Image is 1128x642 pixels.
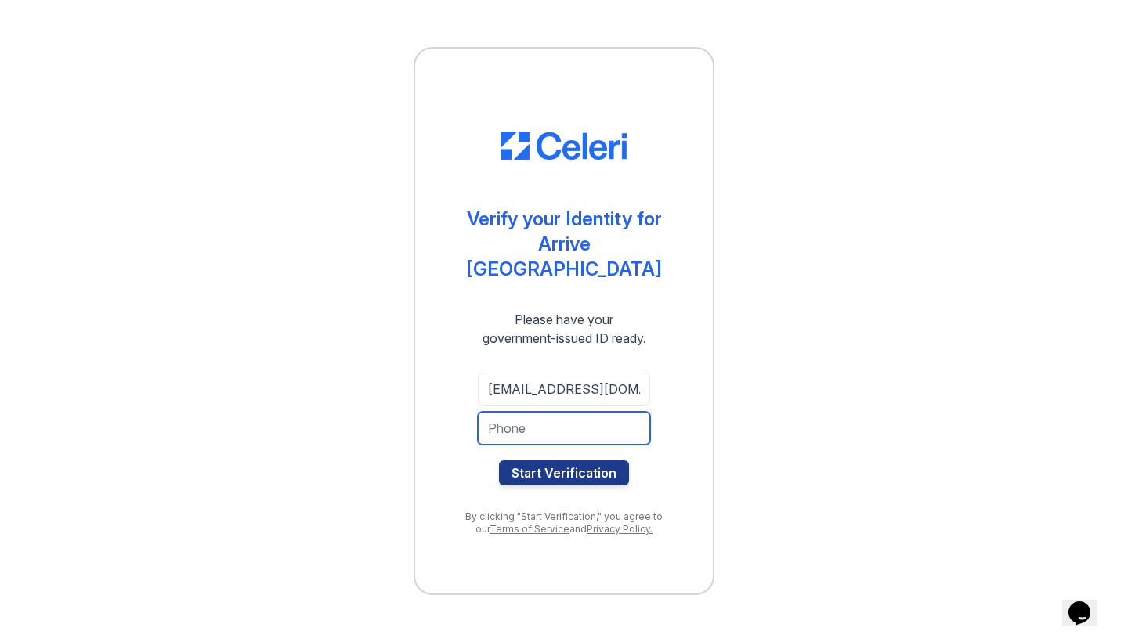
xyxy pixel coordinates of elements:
iframe: chat widget [1062,579,1112,626]
a: Terms of Service [490,523,569,535]
button: Start Verification [499,460,629,485]
div: Please have your government-issued ID ready. [454,310,674,348]
div: Verify your Identity for Arrive [GEOGRAPHIC_DATA] [446,207,681,282]
div: By clicking "Start Verification," you agree to our and [446,510,681,536]
img: CE_Logo_Blue-a8612792a0a2168367f1c8372b55b34899dd931a85d93a1a3d3e32e68fde9ad4.png [501,132,627,160]
a: Privacy Policy. [587,523,653,535]
input: Phone [478,412,650,445]
input: Email [478,373,650,406]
